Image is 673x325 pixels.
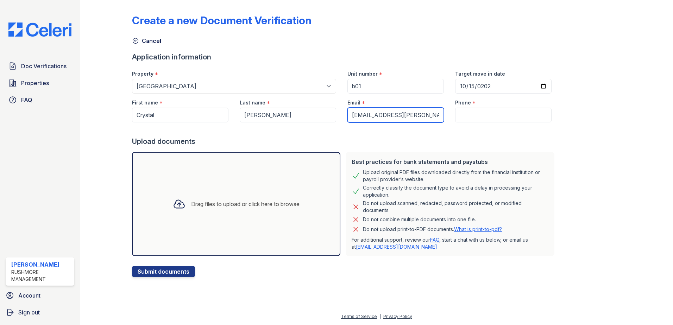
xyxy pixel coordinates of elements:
[191,200,300,208] div: Drag files to upload or click here to browse
[11,260,71,269] div: [PERSON_NAME]
[383,314,412,319] a: Privacy Policy
[363,200,549,214] div: Do not upload scanned, redacted, password protected, or modified documents.
[132,37,161,45] a: Cancel
[132,52,557,62] div: Application information
[132,266,195,277] button: Submit documents
[6,93,74,107] a: FAQ
[6,76,74,90] a: Properties
[11,269,71,283] div: Rushmore Management
[132,14,312,27] div: Create a new Document Verification
[18,308,40,317] span: Sign out
[18,291,40,300] span: Account
[240,99,265,106] label: Last name
[347,99,360,106] label: Email
[3,305,77,319] a: Sign out
[347,70,378,77] label: Unit number
[356,244,437,250] a: [EMAIL_ADDRESS][DOMAIN_NAME]
[21,62,67,70] span: Doc Verifications
[21,96,32,104] span: FAQ
[132,70,153,77] label: Property
[363,215,476,224] div: Do not combine multiple documents into one file.
[21,79,49,87] span: Properties
[132,136,557,146] div: Upload documents
[132,99,158,106] label: First name
[363,184,549,198] div: Correctly classify the document type to avoid a delay in processing your application.
[455,70,505,77] label: Target move in date
[363,226,502,233] p: Do not upload print-to-PDF documents.
[379,314,381,319] div: |
[3,288,77,302] a: Account
[3,23,77,37] img: CE_Logo_Blue-a8612792a0a2168367f1c8372b55b34899dd931a85d93a1a3d3e32e68fde9ad4.png
[352,158,549,166] div: Best practices for bank statements and paystubs
[455,99,471,106] label: Phone
[341,314,377,319] a: Terms of Service
[454,226,502,232] a: What is print-to-pdf?
[352,236,549,250] p: For additional support, review our , start a chat with us below, or email us at
[6,59,74,73] a: Doc Verifications
[363,169,549,183] div: Upload original PDF files downloaded directly from the financial institution or payroll provider’...
[430,237,439,243] a: FAQ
